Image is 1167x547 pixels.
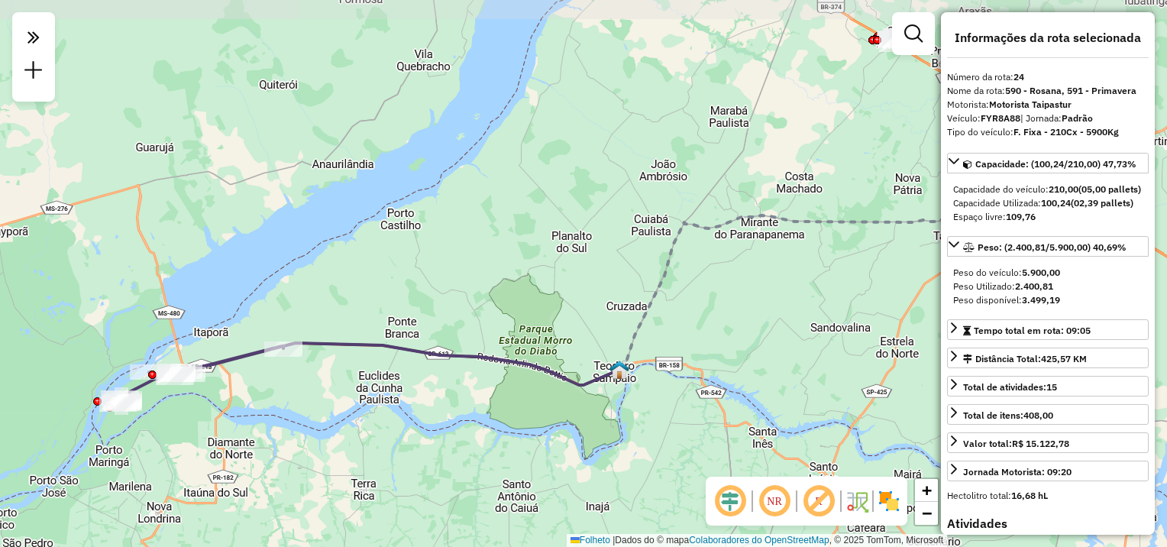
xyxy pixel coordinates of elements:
a: Jornada Motorista: 09:20 [947,461,1149,481]
div: Total de itens: [963,409,1053,422]
div: Atividade não roteirizada - MERCEARIA OBA OBA [887,29,925,44]
a: Folheto [571,535,610,545]
div: Peso disponível: [953,293,1143,307]
span: Ocultar NR [756,483,793,519]
div: Valor total: [963,437,1069,451]
div: Atividade não roteirizada - SUPERMERCADO BERNARD [938,53,976,69]
h4: Informações da rota selecionada [947,31,1149,45]
div: Atividade não roteirizada - THAIS KELLEN SANTOS [880,31,918,47]
div: Nome da rota: [947,84,1149,98]
a: Diminuir o zoom [915,502,938,525]
span: Total de atividades: [963,381,1057,393]
div: Espaço livre: [953,210,1143,224]
strong: 5.900,00 [1022,267,1060,278]
a: Tempo total em rota: 09:05 [947,319,1149,340]
div: Atividade não roteirizada - ELZA ZANUTO LENCONI [883,28,921,44]
font: Veículo: [947,112,1093,124]
font: Motorista: [947,99,1072,110]
a: Capacidade: (100,24/210,00) 47,73% [947,153,1149,173]
div: Atividade não roteirizada - UILSON APARECIDO ULI [882,32,920,47]
strong: Padrão [1062,112,1093,124]
span: 425,57 KM [1041,353,1087,364]
a: Total de atividades:15 [947,376,1149,396]
span: − [922,503,932,523]
strong: 3.499,19 [1022,294,1060,306]
font: Capacidade Utilizada: [953,197,1133,209]
div: Atividade não roteirizada - IRMAOS FACHOLLI LTD [885,31,923,46]
a: Exibir filtros [898,18,929,49]
span: Peso do veículo: [953,267,1060,278]
span: | Jornada: [1020,112,1093,124]
strong: 408,00 [1023,409,1053,421]
strong: (05,00 pallets) [1078,183,1141,195]
a: Ampliar [915,479,938,502]
div: Tipo do veículo: [947,125,1149,139]
div: Número da rota: [947,70,1149,84]
span: | [613,535,615,545]
span: Capacidade: (100,24/210,00) 47,73% [975,158,1136,170]
strong: 109,76 [1006,211,1036,222]
strong: Motorista Taipastur [989,99,1072,110]
a: Colaboradores do OpenStreetMap [689,535,829,545]
span: Tempo total em rota: 09:05 [974,325,1091,336]
em: Clique aqui para maximizar o painel [18,21,49,53]
img: Exibir/Ocultar setores [877,489,901,513]
div: Dados do © mapa , © 2025 TomTom, Microsoft [567,534,947,547]
strong: 24 [1013,71,1024,83]
div: Hectolitro total: [947,489,1149,503]
strong: 100,24 [1041,197,1071,209]
strong: 2.400,81 [1015,280,1053,292]
img: Fluxo de ruas [845,489,869,513]
strong: 210,00 [1049,183,1078,195]
span: Exibir rótulo [800,483,837,519]
h4: Atividades [947,516,1149,531]
a: Total de itens:408,00 [947,404,1149,425]
img: PA - Rosana [609,360,629,380]
div: Atividade não roteirizada - MARCELE ARIANE FELIP [879,37,917,52]
span: + [922,481,932,500]
div: Atividade não roteirizada - MAURICIO PELLIN GARC [881,32,920,47]
strong: (02,39 pallets) [1071,197,1133,209]
a: Nova sessão e pesquisa [18,55,49,89]
a: Distância Total:425,57 KM [947,348,1149,368]
strong: 590 - Rosana, 591 - Primavera [1005,85,1136,96]
span: Peso: (2.400,81/5.900,00) 40,69% [978,241,1127,253]
strong: R$ 15.122,78 [1012,438,1069,449]
div: Jornada Motorista: 09:20 [963,465,1072,479]
strong: FYR8A88 [981,112,1020,124]
font: Peso Utilizado: [953,280,1053,292]
div: Peso: (2.400,81/5.900,00) 40,69% [947,260,1149,313]
strong: F. Fixa - 210Cx - 5900Kg [1013,126,1119,138]
a: Valor total:R$ 15.122,78 [947,432,1149,453]
strong: 15 [1046,381,1057,393]
a: Peso: (2.400,81/5.900,00) 40,69% [947,236,1149,257]
div: Capacidade: (100,24/210,00) 47,73% [947,176,1149,230]
font: Capacidade do veículo: [953,183,1141,195]
span: Ocultar deslocamento [712,483,748,519]
font: Distância Total: [975,353,1087,364]
strong: 16,68 hL [1011,490,1048,501]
